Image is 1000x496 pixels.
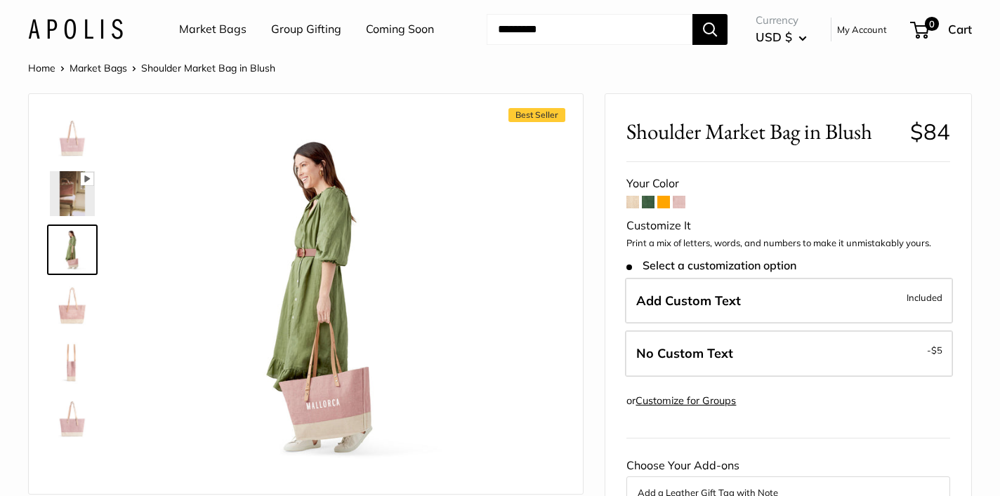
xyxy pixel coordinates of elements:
a: Group Gifting [271,19,341,40]
nav: Breadcrumb [28,59,275,77]
img: Shoulder Market Bag in Blush [141,115,505,478]
span: Add Custom Text [636,293,741,309]
img: Shoulder Market Bag in Blush [50,171,95,216]
span: Shoulder Market Bag in Blush [626,119,899,145]
a: My Account [837,21,887,38]
label: Add Custom Text [625,278,953,324]
span: - [927,342,942,358]
a: Shoulder Market Bag in Blush [47,224,98,275]
span: $5 [931,344,942,356]
a: Market Bags [179,19,246,40]
span: Included [907,289,942,306]
a: Shoulder Market Bag in Blush [47,337,98,387]
a: Customize for Groups [636,394,736,407]
span: Best Seller [508,108,565,122]
div: or [626,391,736,410]
img: Shoulder Market Bag in Blush [50,115,95,160]
div: Your Color [626,173,950,194]
span: Cart [948,22,972,36]
span: Currency [756,11,807,30]
span: No Custom Text [636,345,733,361]
img: Shoulder Market Bag in Blush [50,340,95,384]
button: USD $ [756,26,807,48]
img: Shoulder Market Bag in Blush [50,396,95,441]
a: Shoulder Market Bag in Blush [47,393,98,443]
img: Apolis [28,19,123,39]
img: Shoulder Market Bag in Blush [50,283,95,328]
span: $84 [910,118,950,145]
a: Coming Soon [366,19,434,40]
a: Shoulder Market Bag in Blush [47,112,98,163]
span: Select a customization option [626,259,796,272]
a: Shoulder Market Bag in Blush [47,168,98,219]
img: Shoulder Market Bag in Blush [50,227,95,272]
span: USD $ [756,29,792,44]
input: Search... [487,14,692,45]
a: Market Bags [70,62,127,74]
button: Search [692,14,728,45]
p: Print a mix of letters, words, and numbers to make it unmistakably yours. [626,236,950,250]
div: Customize It [626,215,950,236]
a: Home [28,62,55,74]
a: Shoulder Market Bag in Blush [47,281,98,331]
a: 0 Cart [912,18,972,41]
label: Leave Blank [625,330,953,377]
span: 0 [925,17,939,31]
span: Shoulder Market Bag in Blush [141,62,275,74]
